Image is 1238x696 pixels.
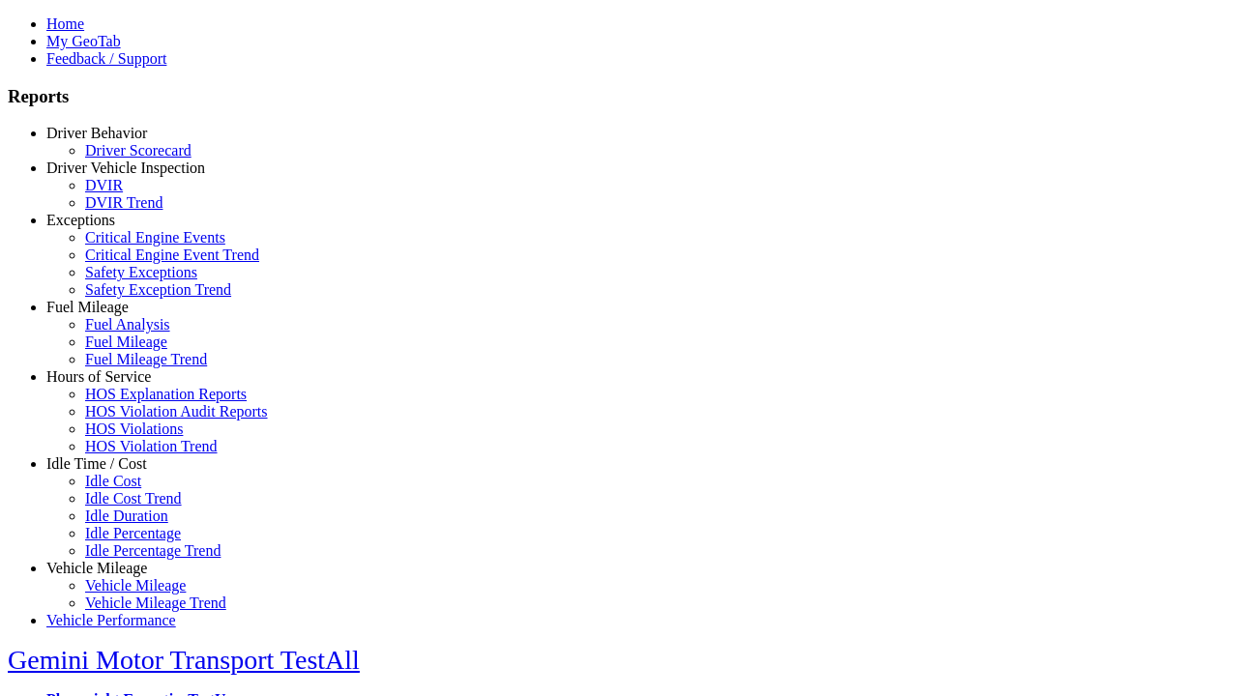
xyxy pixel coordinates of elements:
[85,403,268,420] a: HOS Violation Audit Reports
[46,50,166,67] a: Feedback / Support
[85,507,168,524] a: Idle Duration
[85,246,259,263] a: Critical Engine Event Trend
[85,316,170,333] a: Fuel Analysis
[85,229,225,246] a: Critical Engine Events
[85,194,162,211] a: DVIR Trend
[46,299,129,315] a: Fuel Mileage
[85,386,247,402] a: HOS Explanation Reports
[46,368,151,385] a: Hours of Service
[85,594,226,611] a: Vehicle Mileage Trend
[46,159,205,176] a: Driver Vehicle Inspection
[85,420,183,437] a: HOS Violations
[85,333,167,350] a: Fuel Mileage
[46,560,147,576] a: Vehicle Mileage
[8,645,360,675] a: Gemini Motor Transport TestAll
[85,473,141,489] a: Idle Cost
[46,125,147,141] a: Driver Behavior
[85,351,207,367] a: Fuel Mileage Trend
[85,438,218,454] a: HOS Violation Trend
[85,177,123,193] a: DVIR
[8,86,1230,107] h3: Reports
[85,542,221,559] a: Idle Percentage Trend
[85,525,181,541] a: Idle Percentage
[85,264,197,280] a: Safety Exceptions
[85,281,231,298] a: Safety Exception Trend
[46,33,121,49] a: My GeoTab
[46,15,84,32] a: Home
[46,212,115,228] a: Exceptions
[85,490,182,507] a: Idle Cost Trend
[85,142,192,159] a: Driver Scorecard
[85,577,186,594] a: Vehicle Mileage
[46,455,147,472] a: Idle Time / Cost
[46,612,176,628] a: Vehicle Performance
